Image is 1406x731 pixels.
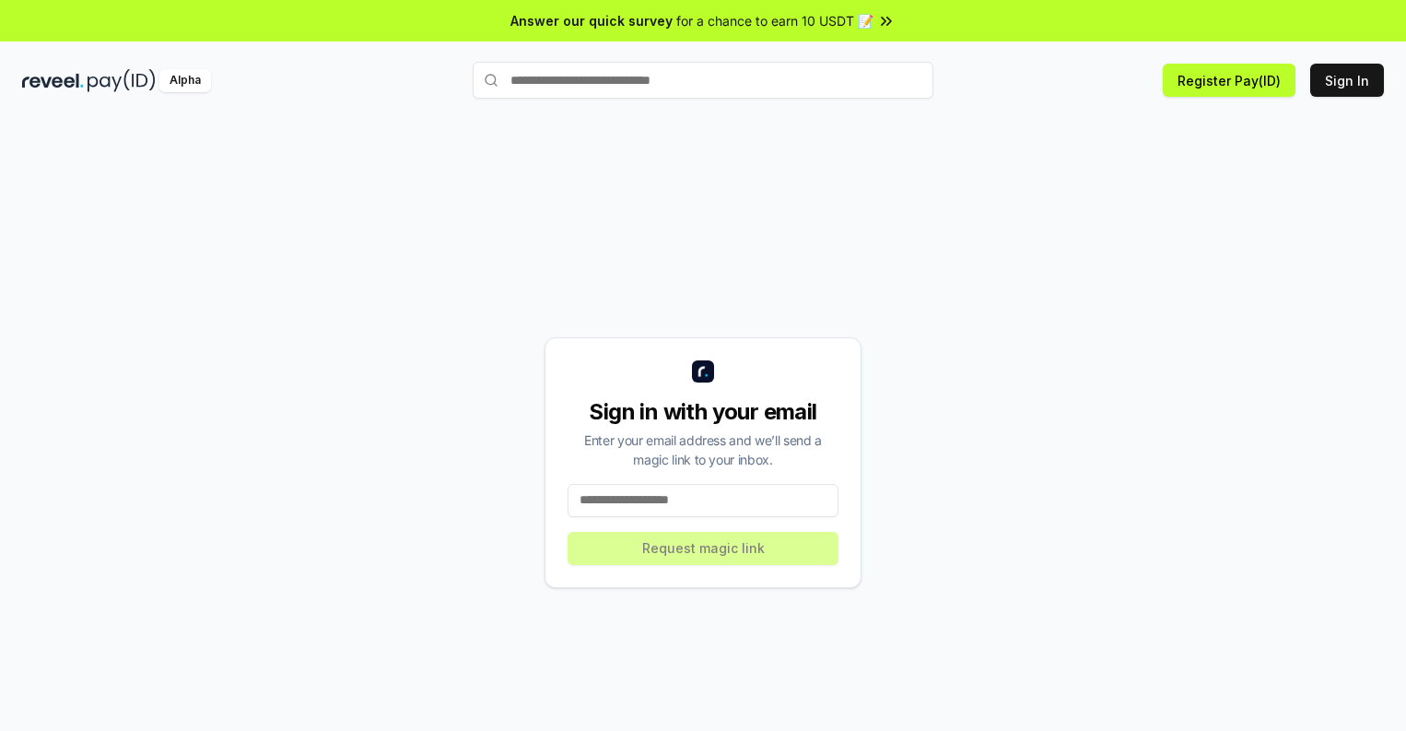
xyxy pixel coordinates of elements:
span: for a chance to earn 10 USDT 📝 [676,11,873,30]
div: Alpha [159,69,211,92]
img: logo_small [692,360,714,383]
button: Sign In [1310,64,1384,97]
div: Enter your email address and we’ll send a magic link to your inbox. [568,430,838,469]
span: Answer our quick survey [510,11,673,30]
img: pay_id [88,69,156,92]
div: Sign in with your email [568,397,838,427]
img: reveel_dark [22,69,84,92]
button: Register Pay(ID) [1163,64,1295,97]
